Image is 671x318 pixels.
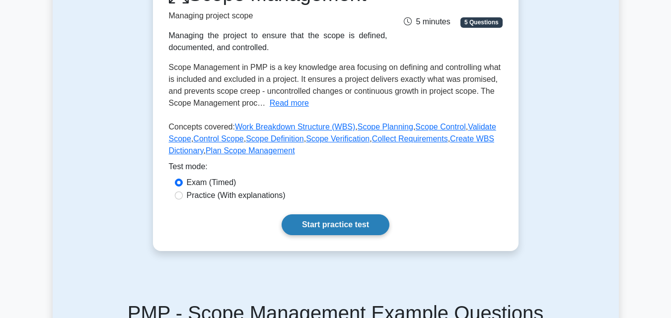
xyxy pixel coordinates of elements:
[282,214,389,235] a: Start practice test
[169,121,503,161] p: Concepts covered: , , , , , , , , ,
[404,17,450,26] span: 5 minutes
[169,10,387,22] p: Managing project scope
[235,123,355,131] a: Work Breakdown Structure (WBS)
[358,123,413,131] a: Scope Planning
[206,146,295,155] a: Plan Scope Management
[246,134,304,143] a: Scope Definition
[169,63,501,107] span: Scope Management in PMP is a key knowledge area focusing on defining and controlling what is incl...
[372,134,448,143] a: Collect Requirements
[187,190,286,201] label: Practice (With explanations)
[193,134,243,143] a: Control Scope
[169,161,503,177] div: Test mode:
[270,97,309,109] button: Read more
[306,134,370,143] a: Scope Verification
[460,17,502,27] span: 5 Questions
[169,30,387,54] div: Managing the project to ensure that the scope is defined, documented, and controlled.
[187,177,236,189] label: Exam (Timed)
[415,123,465,131] a: Scope Control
